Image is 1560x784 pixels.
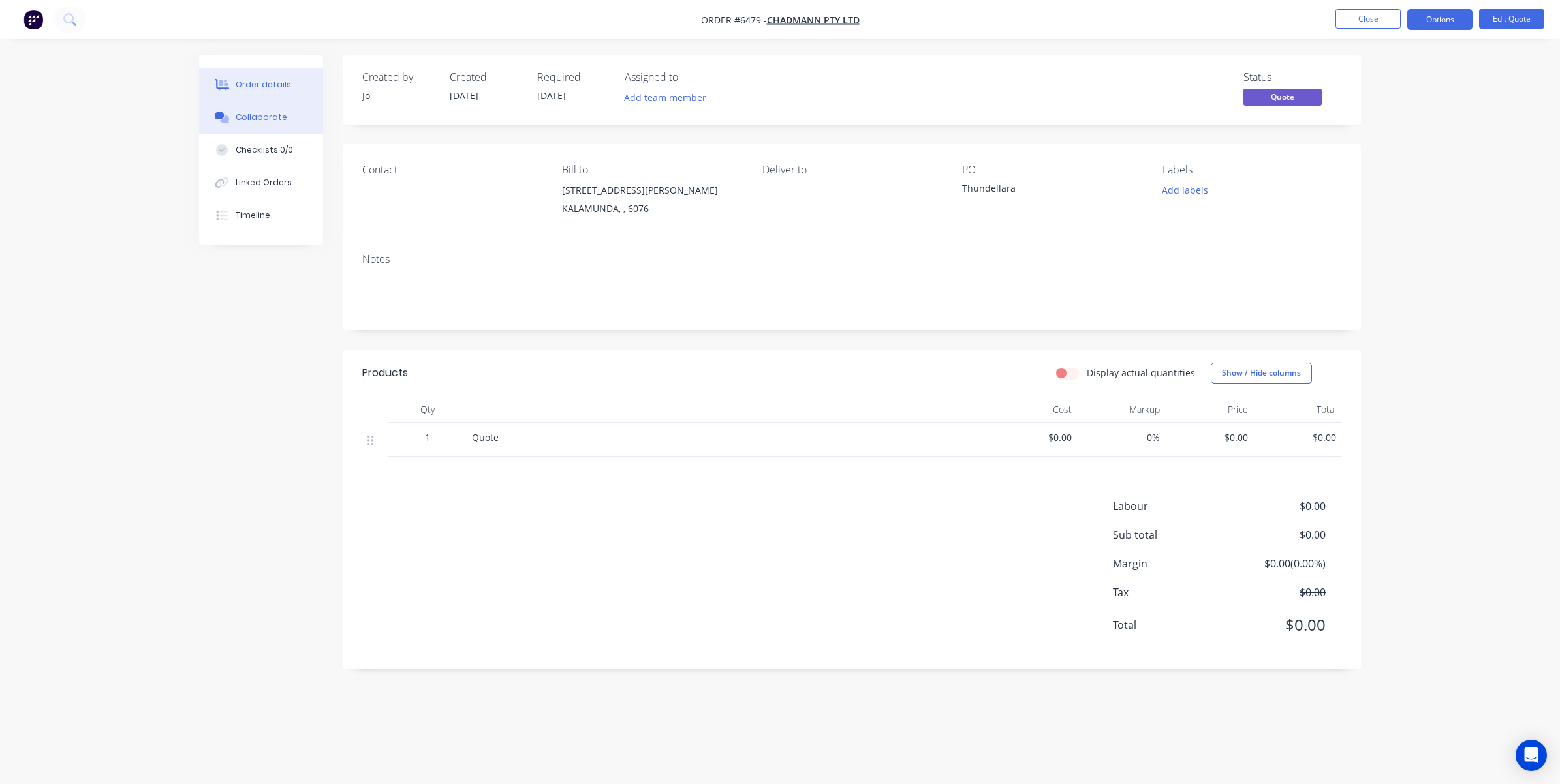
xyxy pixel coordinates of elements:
span: Margin [1113,556,1229,571]
img: Factory [23,10,43,29]
div: Labels [1162,164,1341,176]
div: Required [537,71,609,83]
button: Collaborate [199,101,323,134]
span: Tax [1113,584,1229,600]
button: Options [1407,9,1473,30]
div: Price [1165,397,1253,423]
span: $0.00 [1229,498,1326,514]
span: $0.00 [1170,430,1248,444]
button: Checklists 0/0 [199,134,323,166]
span: 1 [425,430,430,444]
button: Add labels [1155,181,1215,199]
div: Order details [236,79,291,91]
div: Assigned to [625,71,755,83]
div: [STREET_ADDRESS][PERSON_NAME] [562,181,741,200]
span: $0.00 [994,430,1072,444]
button: Close [1335,9,1401,29]
span: $0.00 [1258,430,1336,444]
button: Show / Hide columns [1211,363,1312,384]
button: Add team member [625,89,713,106]
button: Linked Orders [199,166,323,199]
div: Cost [989,397,1077,423]
div: Bill to [562,164,741,176]
button: Order details [199,68,323,101]
button: Timeline [199,199,323,232]
button: Edit Quote [1479,9,1544,29]
div: Created by [362,71,434,83]
div: Qty [388,397,467,423]
button: Add team member [617,89,713,106]
span: Sub total [1113,527,1229,543]
div: Created [450,71,522,83]
div: Total [1253,397,1341,423]
span: Quote [1243,89,1322,105]
a: Chadmann PTY LTD [767,14,860,26]
div: Products [362,365,408,381]
span: $0.00 [1229,527,1326,543]
div: Deliver to [762,164,941,176]
span: $0.00 [1229,613,1326,637]
label: Display actual quantities [1087,366,1195,380]
div: Status [1243,71,1341,83]
div: Checklists 0/0 [236,144,293,156]
span: Quote [472,431,499,444]
span: $0.00 [1229,584,1326,600]
button: Quote [1243,89,1322,108]
div: Thundellara [962,181,1125,200]
div: Notes [362,253,1341,265]
span: $0.00 ( 0.00 %) [1229,556,1326,571]
span: Labour [1113,498,1229,514]
div: [STREET_ADDRESS][PERSON_NAME]KALAMUNDA, , 6076 [562,181,741,223]
span: Order #6479 - [701,14,767,26]
span: Total [1113,617,1229,633]
div: Timeline [236,209,270,221]
div: Open Intercom Messenger [1516,740,1547,771]
span: 0% [1082,430,1160,444]
span: [DATE] [537,89,566,102]
div: Linked Orders [236,177,292,188]
div: Contact [362,164,541,176]
div: Jo [362,89,434,102]
div: PO [962,164,1141,176]
div: KALAMUNDA, , 6076 [562,200,741,218]
span: [DATE] [450,89,478,102]
div: Collaborate [236,112,287,123]
div: Markup [1077,397,1165,423]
